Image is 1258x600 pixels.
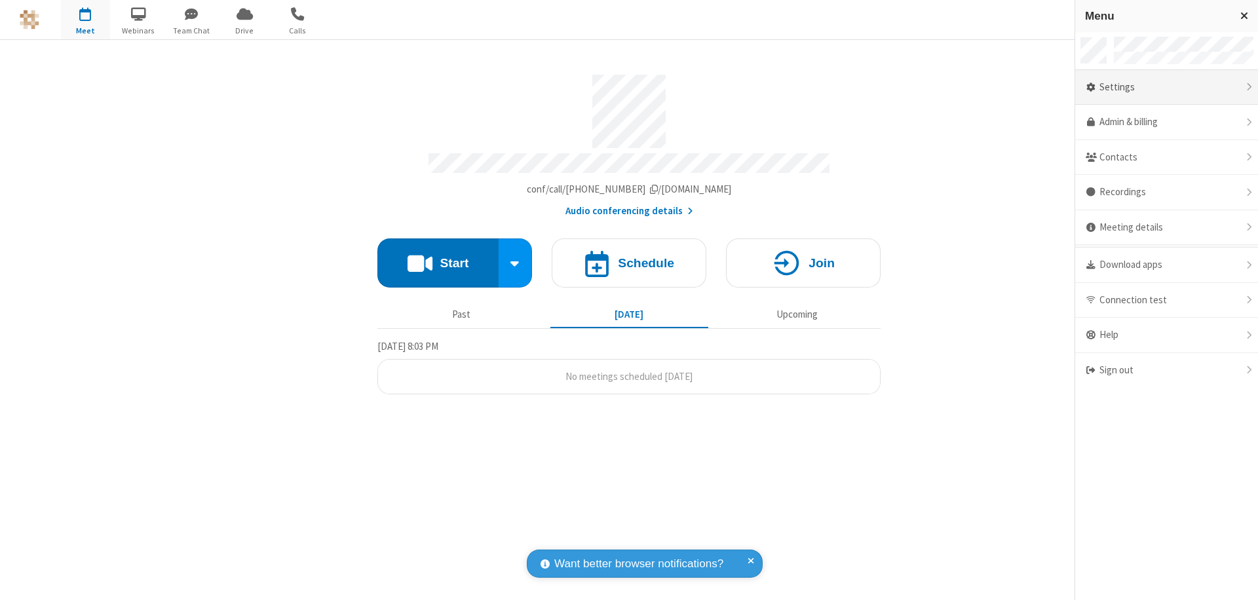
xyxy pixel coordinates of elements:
[1075,353,1258,388] div: Sign out
[383,302,541,327] button: Past
[1075,248,1258,283] div: Download apps
[167,25,216,37] span: Team Chat
[1075,175,1258,210] div: Recordings
[565,204,693,219] button: Audio conferencing details
[618,257,674,269] h4: Schedule
[809,257,835,269] h4: Join
[550,302,708,327] button: [DATE]
[273,25,322,37] span: Calls
[565,370,693,383] span: No meetings scheduled [DATE]
[377,340,438,352] span: [DATE] 8:03 PM
[377,339,881,395] section: Today's Meetings
[554,555,723,572] span: Want better browser notifications?
[1085,10,1229,22] h3: Menu
[1075,70,1258,105] div: Settings
[552,238,706,288] button: Schedule
[1075,105,1258,140] a: Admin & billing
[527,182,732,197] button: Copy my meeting room linkCopy my meeting room link
[61,25,110,37] span: Meet
[1075,210,1258,246] div: Meeting details
[20,10,39,29] img: QA Selenium DO NOT DELETE OR CHANGE
[1075,140,1258,176] div: Contacts
[718,302,876,327] button: Upcoming
[1075,318,1258,353] div: Help
[1075,283,1258,318] div: Connection test
[527,183,732,195] span: Copy my meeting room link
[499,238,533,288] div: Start conference options
[726,238,881,288] button: Join
[440,257,468,269] h4: Start
[114,25,163,37] span: Webinars
[220,25,269,37] span: Drive
[377,65,881,219] section: Account details
[377,238,499,288] button: Start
